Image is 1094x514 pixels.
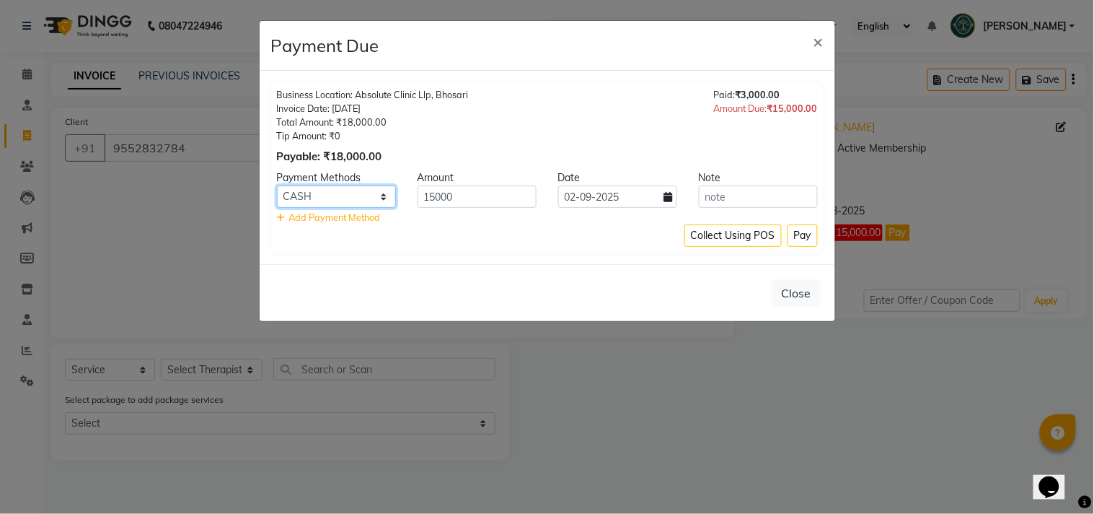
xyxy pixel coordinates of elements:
div: Amount [407,170,547,186]
div: Payment Methods [266,170,407,186]
div: Total Amount: ₹18,000.00 [277,116,469,129]
span: ₹15,000.00 [767,103,818,114]
input: Amount [418,186,537,208]
div: Paid: [714,88,818,102]
button: Collect Using POS [684,225,782,247]
iframe: chat widget [1033,456,1080,500]
div: Note [688,170,829,186]
span: × [813,30,824,52]
input: note [699,186,818,208]
input: yyyy-mm-dd [558,186,677,208]
div: Tip Amount: ₹0 [277,129,469,143]
button: Close [802,21,835,61]
span: Add Payment Method [289,212,381,223]
div: Payable: ₹18,000.00 [277,149,469,165]
div: Business Location: Absolute Clinic Llp, Bhosari [277,88,469,102]
div: Invoice Date: [DATE] [277,102,469,116]
button: Pay [788,225,818,247]
div: Date [547,170,688,186]
span: ₹3,000.00 [736,89,780,100]
h4: Payment Due [271,32,379,58]
div: Amount Due: [714,102,818,116]
button: Close [772,279,821,307]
